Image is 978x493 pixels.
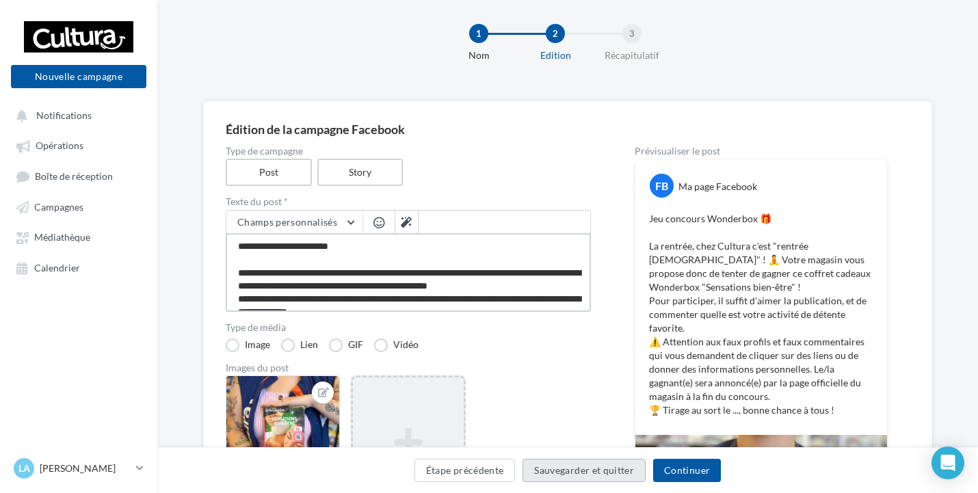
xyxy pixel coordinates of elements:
a: Campagnes [8,194,149,219]
span: Notifications [36,109,92,121]
label: Type de média [226,323,591,332]
span: Médiathèque [34,232,90,243]
span: La [18,462,30,475]
label: Lien [281,338,318,352]
button: Champs personnalisés [226,211,362,234]
label: Story [317,159,404,186]
p: Jeu concours Wonderbox 🎁 La rentrée, chez Cultura c'est "rentrée [DEMOGRAPHIC_DATA]" ! 🧘 Votre ma... [649,212,873,417]
div: Images du post [226,363,591,373]
div: Prévisualiser le post [635,146,888,156]
button: Sauvegarder et quitter [523,459,646,482]
button: Nouvelle campagne [11,65,146,88]
div: Ma page Facebook [678,180,757,194]
label: Post [226,159,312,186]
label: Texte du post * [226,197,591,206]
span: Boîte de réception [35,170,113,182]
div: Nom [435,49,523,62]
label: Image [226,338,270,352]
label: Vidéo [374,338,419,352]
button: Étape précédente [414,459,516,482]
div: 1 [469,24,488,43]
span: Opérations [36,140,83,152]
button: Continuer [653,459,721,482]
div: Edition [512,49,599,62]
div: Open Intercom Messenger [931,447,964,479]
div: Édition de la campagne Facebook [226,123,910,135]
div: Récapitulatif [588,49,676,62]
div: 2 [546,24,565,43]
p: [PERSON_NAME] [40,462,131,475]
span: Champs personnalisés [237,216,337,228]
a: Médiathèque [8,224,149,249]
label: GIF [329,338,363,352]
div: 3 [622,24,642,43]
a: Calendrier [8,255,149,280]
span: Calendrier [34,262,80,274]
div: FB [650,174,674,198]
a: Boîte de réception [8,163,149,189]
button: Notifications [8,103,144,127]
label: Type de campagne [226,146,591,156]
a: Opérations [8,133,149,157]
span: Campagnes [34,201,83,213]
a: La [PERSON_NAME] [11,455,146,481]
